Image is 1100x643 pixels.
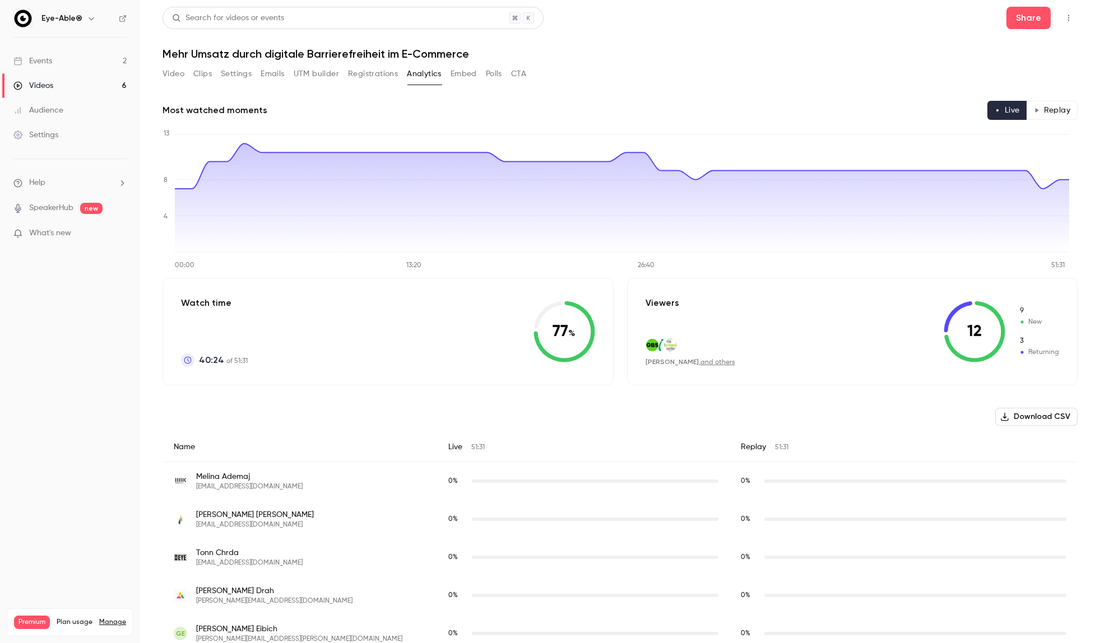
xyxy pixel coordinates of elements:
[163,47,1078,60] h1: Mehr Umsatz durch digitale Barrierefreiheit im E-Commerce
[700,359,735,366] a: and others
[741,628,759,639] span: Replay watch time
[987,101,1027,120] button: Live
[163,65,184,83] button: Video
[196,547,303,558] span: Tonn Chrda
[451,65,477,83] button: Embed
[164,213,168,220] tspan: 4
[14,616,50,629] span: Premium
[181,296,248,310] p: Watch time
[176,628,185,639] span: GE
[995,408,1078,426] button: Download CSV
[448,630,458,637] span: 0 %
[646,339,658,351] img: gbs-ifc.com
[80,203,103,214] span: new
[29,177,45,189] span: Help
[1060,9,1078,27] button: Top Bar Actions
[196,509,314,520] span: [PERSON_NAME] [PERSON_NAME]
[199,353,248,367] p: of 51:31
[638,262,655,269] tspan: 26:40
[1019,347,1059,357] span: Returning
[471,444,485,451] span: 51:31
[511,65,526,83] button: CTA
[196,482,303,491] span: [EMAIL_ADDRESS][DOMAIN_NAME]
[163,462,1078,501] div: melina.ademaj@buehnen-halle.de
[294,65,339,83] button: UTM builder
[196,597,352,605] span: [PERSON_NAME][EMAIL_ADDRESS][DOMAIN_NAME]
[163,500,1078,538] div: andersson@stadtwerke-lehrte.de
[196,471,303,482] span: Melina Ademaj
[164,131,169,137] tspan: 13
[448,514,466,524] span: Live watch time
[175,262,194,269] tspan: 00:00
[448,478,458,484] span: 0 %
[196,623,402,635] span: [PERSON_NAME] Eibich
[1027,101,1078,120] button: Replay
[41,13,82,24] h6: Eye-Able®
[448,476,466,486] span: Live watch time
[13,55,52,67] div: Events
[646,296,679,310] p: Viewers
[113,229,127,239] iframe: Noticeable Trigger
[29,227,71,239] span: What's new
[1019,306,1059,316] span: New
[348,65,398,83] button: Registrations
[741,552,759,562] span: Replay watch time
[646,357,735,367] div: ,
[741,630,750,637] span: 0 %
[172,12,284,24] div: Search for videos or events
[1019,336,1059,346] span: Returning
[14,10,32,27] img: Eye-Able®
[1019,317,1059,327] span: New
[193,65,212,83] button: Clips
[448,628,466,639] span: Live watch time
[174,474,187,488] img: buehnen-halle.de
[164,177,168,184] tspan: 8
[775,444,788,451] span: 51:31
[221,65,252,83] button: Settings
[448,590,466,600] span: Live watch time
[196,520,314,529] span: [EMAIL_ADDRESS][DOMAIN_NAME]
[448,552,466,562] span: Live watch time
[199,353,224,367] span: 40:24
[741,476,759,486] span: Replay watch time
[741,478,750,484] span: 0 %
[174,512,187,526] img: stadtwerke-lehrte.de
[163,538,1078,576] div: covad41042@rograc.com
[13,177,127,189] li: help-dropdown-opener
[664,339,676,351] img: die-heldenhelfer.de
[174,553,187,562] img: rograc.com
[646,358,699,366] span: [PERSON_NAME]
[261,65,284,83] button: Emails
[741,554,750,561] span: 0 %
[1051,262,1065,269] tspan: 51:31
[486,65,502,83] button: Polls
[29,202,73,214] a: SpeakerHub
[730,432,1078,462] div: Replay
[741,516,750,523] span: 0 %
[448,554,458,561] span: 0 %
[741,514,759,524] span: Replay watch time
[741,590,759,600] span: Replay watch time
[407,65,442,83] button: Analytics
[163,432,437,462] div: Name
[13,80,53,91] div: Videos
[741,592,750,599] span: 0 %
[13,129,58,141] div: Settings
[163,104,267,117] h2: Most watched moments
[1006,7,1051,29] button: Share
[196,585,352,597] span: [PERSON_NAME] Drah
[13,105,63,116] div: Audience
[448,592,458,599] span: 0 %
[655,339,667,351] img: ideendesign.de
[437,432,730,462] div: Live
[57,618,92,627] span: Plan usage
[406,262,421,269] tspan: 13:20
[163,576,1078,614] div: stefan.drah@proficio.de
[196,558,303,567] span: [EMAIL_ADDRESS][DOMAIN_NAME]
[99,618,126,627] a: Manage
[448,516,458,523] span: 0 %
[174,589,187,602] img: proficio.de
